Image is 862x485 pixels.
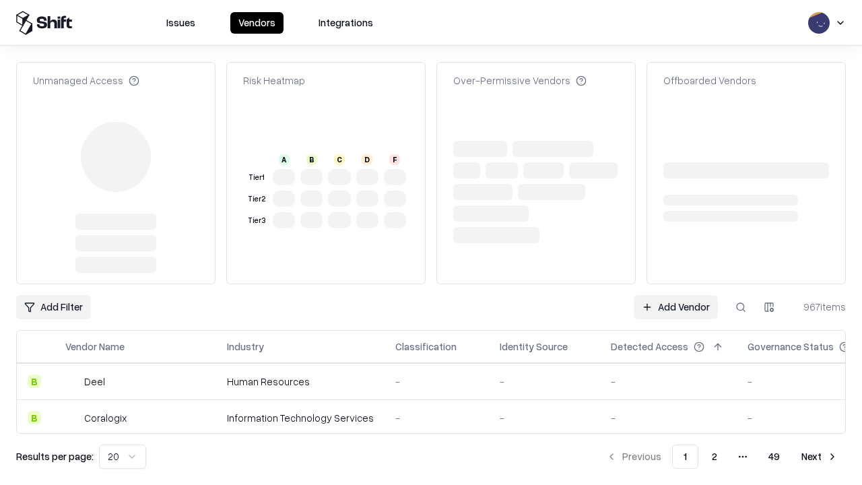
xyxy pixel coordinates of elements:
div: Deel [84,375,105,389]
div: Tier 2 [246,193,267,205]
div: 967 items [792,300,846,314]
div: B [28,411,41,424]
button: Issues [158,12,203,34]
div: Unmanaged Access [33,73,139,88]
div: B [28,375,41,388]
div: Tier 3 [246,215,267,226]
div: Risk Heatmap [243,73,305,88]
div: Detected Access [611,339,688,354]
div: Coralogix [84,411,127,425]
button: Add Filter [16,295,91,319]
div: A [279,154,290,165]
div: F [389,154,400,165]
div: Information Technology Services [227,411,374,425]
div: Vendor Name [65,339,125,354]
button: 2 [701,445,728,469]
div: - [500,411,589,425]
img: Coralogix [65,411,79,424]
div: - [500,375,589,389]
div: Governance Status [748,339,834,354]
div: D [362,154,372,165]
p: Results per page: [16,449,94,463]
button: 49 [758,445,791,469]
div: - [611,411,726,425]
div: Classification [395,339,457,354]
img: Deel [65,375,79,388]
button: Next [793,445,846,469]
div: Industry [227,339,264,354]
div: Over-Permissive Vendors [453,73,587,88]
div: Identity Source [500,339,568,354]
div: C [334,154,345,165]
button: Integrations [310,12,381,34]
div: - [611,375,726,389]
a: Add Vendor [634,295,718,319]
button: 1 [672,445,698,469]
div: - [395,411,478,425]
div: Offboarded Vendors [663,73,756,88]
button: Vendors [230,12,284,34]
nav: pagination [598,445,846,469]
div: B [306,154,317,165]
div: Human Resources [227,375,374,389]
div: - [395,375,478,389]
div: Tier 1 [246,172,267,183]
